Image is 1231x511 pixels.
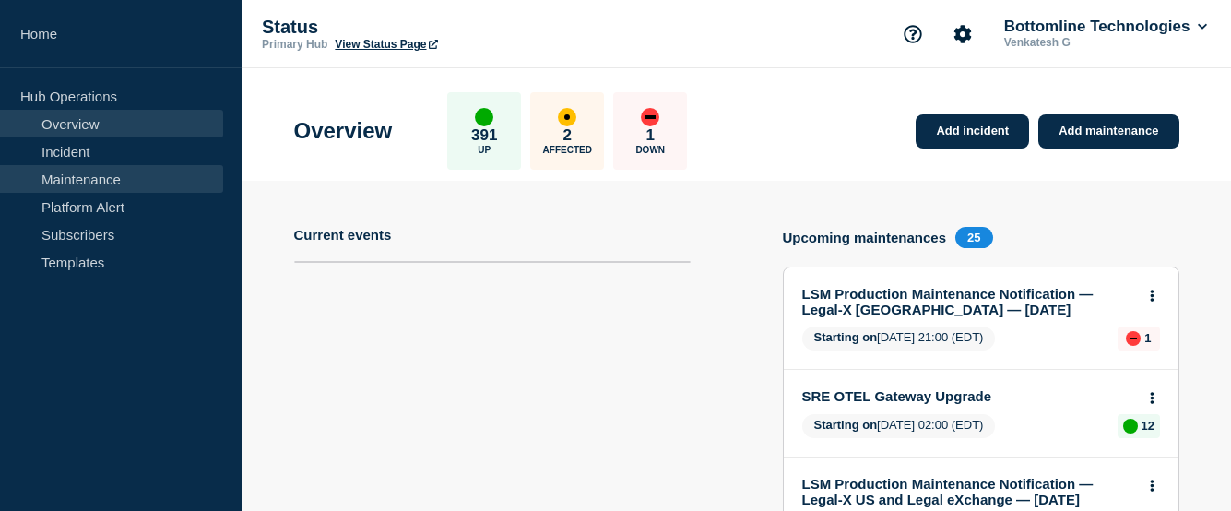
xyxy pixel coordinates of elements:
[471,126,497,145] p: 391
[558,108,576,126] div: affected
[641,108,659,126] div: down
[563,126,572,145] p: 2
[783,230,947,245] h4: Upcoming maintenances
[1000,36,1192,49] p: Venkatesh G
[1123,419,1138,434] div: up
[1142,419,1154,433] p: 12
[1000,18,1211,36] button: Bottomline Technologies
[802,388,1135,404] a: SRE OTEL Gateway Upgrade
[802,286,1135,317] a: LSM Production Maintenance Notification — Legal-X [GEOGRAPHIC_DATA] — [DATE]
[262,17,631,38] p: Status
[335,38,437,51] a: View Status Page
[894,15,932,53] button: Support
[646,126,655,145] p: 1
[543,145,592,155] p: Affected
[916,114,1029,149] a: Add incident
[1126,331,1141,346] div: down
[1144,331,1151,345] p: 1
[802,414,996,438] span: [DATE] 02:00 (EDT)
[262,38,327,51] p: Primary Hub
[814,330,878,344] span: Starting on
[475,108,493,126] div: up
[635,145,665,155] p: Down
[294,227,392,243] h4: Current events
[294,118,393,144] h1: Overview
[802,476,1135,507] a: LSM Production Maintenance Notification — Legal-X US and Legal eXchange — [DATE]
[955,227,992,248] span: 25
[802,327,996,351] span: [DATE] 21:00 (EDT)
[814,418,878,432] span: Starting on
[478,145,491,155] p: Up
[943,15,982,53] button: Account settings
[1038,114,1178,149] a: Add maintenance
